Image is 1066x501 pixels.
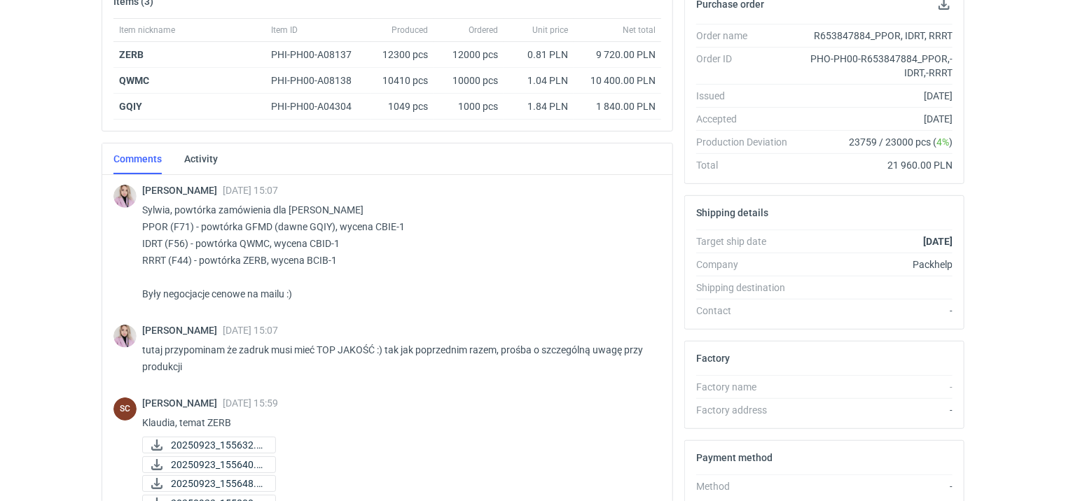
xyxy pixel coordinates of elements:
[184,143,218,174] a: Activity
[798,52,953,80] div: PHO-PH00-R653847884_PPOR,-IDRT,-RRRT
[923,236,953,247] strong: [DATE]
[696,52,798,80] div: Order ID
[509,99,568,113] div: 1.84 PLN
[271,48,365,62] div: PHI-PH00-A08137
[798,380,953,394] div: -
[696,281,798,295] div: Shipping destination
[579,99,656,113] div: 1 840.00 PLN
[113,397,137,421] div: Sylwia Cichórz
[223,397,278,409] span: [DATE] 15:59
[798,89,953,103] div: [DATE]
[371,94,434,120] div: 1049 pcs
[142,202,650,302] p: Sylwia, powtórka zamówienia dla [PERSON_NAME] PPOR (F71) - powtórka GFMD (dawne GQIY), wycena CBI...
[392,24,428,36] span: Produced
[696,304,798,318] div: Contact
[434,42,504,68] div: 12000 pcs
[113,143,162,174] a: Comments
[696,29,798,43] div: Order name
[696,234,798,248] div: Target ship date
[113,185,137,208] img: Klaudia Wiśniewska
[849,135,953,149] span: 23759 / 23000 pcs ( )
[696,89,798,103] div: Issued
[142,185,223,196] span: [PERSON_NAME]
[509,73,568,87] div: 1.04 PLN
[696,479,798,493] div: Method
[171,437,264,453] span: 20250923_155632.jpg
[113,325,137,348] img: Klaudia Wiśniewska
[119,101,142,112] a: GQIY
[119,49,144,60] a: ZERB
[798,479,953,493] div: -
[171,476,264,491] span: 20250923_155648.jpg
[113,397,137,421] figcaption: SC
[142,475,276,492] a: 20250923_155648.jpg
[696,403,798,417] div: Factory address
[223,185,278,196] span: [DATE] 15:07
[371,68,434,94] div: 10410 pcs
[798,304,953,318] div: -
[936,136,949,148] span: 4%
[579,73,656,87] div: 10 400.00 PLN
[434,68,504,94] div: 10000 pcs
[142,341,650,375] p: tutaj przypominam że zadruk musi mieć TOP JAKOŚĆ :) tak jak poprzednim razem, prośba o szczególną...
[696,452,773,463] h2: Payment method
[696,380,798,394] div: Factory name
[798,403,953,417] div: -
[696,135,798,149] div: Production Deviation
[798,257,953,271] div: Packhelp
[696,207,768,218] h2: Shipping details
[434,94,504,120] div: 1000 pcs
[371,42,434,68] div: 12300 pcs
[696,353,730,364] h2: Factory
[142,456,276,473] a: 20250923_155640.jpg
[696,257,798,271] div: Company
[532,24,568,36] span: Unit price
[469,24,498,36] span: Ordered
[271,24,298,36] span: Item ID
[798,112,953,126] div: [DATE]
[119,75,149,86] a: QWMC
[696,158,798,172] div: Total
[798,158,953,172] div: 21 960.00 PLN
[142,414,650,431] p: Klaudia, temat ZERB
[223,325,278,336] span: [DATE] 15:07
[696,112,798,126] div: Accepted
[142,437,276,453] a: 20250923_155632.jpg
[119,24,175,36] span: Item nickname
[798,29,953,43] div: R653847884_PPOR, IDRT, RRRT
[142,397,223,409] span: [PERSON_NAME]
[142,325,223,336] span: [PERSON_NAME]
[623,24,656,36] span: Net total
[579,48,656,62] div: 9 720.00 PLN
[509,48,568,62] div: 0.81 PLN
[171,457,264,472] span: 20250923_155640.jpg
[271,73,365,87] div: PHI-PH00-A08138
[271,99,365,113] div: PHI-PH00-A04304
